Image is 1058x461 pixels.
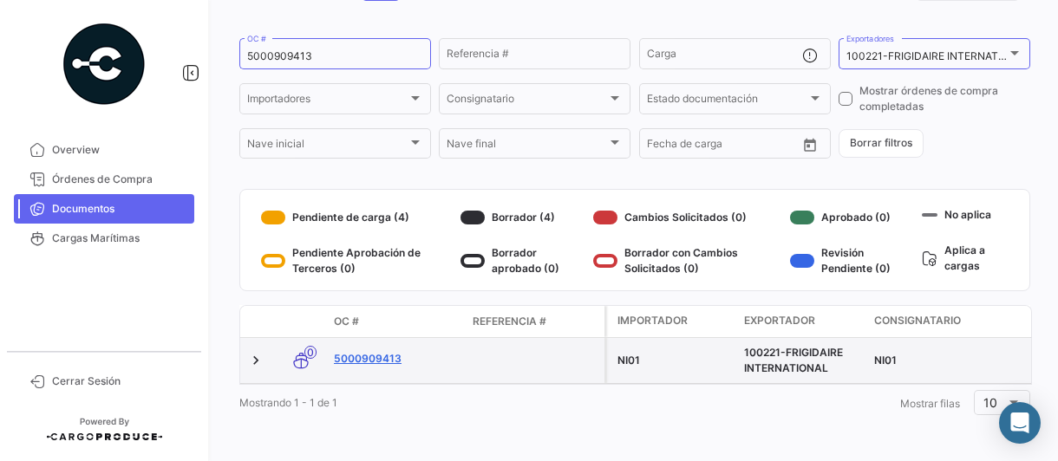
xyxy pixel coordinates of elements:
[593,204,783,231] div: Cambios Solicitados (0)
[859,83,1030,114] span: Mostrar órdenes de compra completadas
[460,245,586,276] div: Borrador aprobado (0)
[14,165,194,194] a: Órdenes de Compra
[261,204,454,231] div: Pendiente de carga (4)
[52,172,187,187] span: Órdenes de Compra
[473,314,546,329] span: Referencia #
[14,135,194,165] a: Overview
[61,21,147,107] img: powered-by.png
[460,204,586,231] div: Borrador (4)
[247,95,408,107] span: Importadores
[744,345,860,376] div: 100221-FRIGIDAIRE INTERNATIONAL
[797,132,823,158] button: Open calendar
[327,307,466,336] datatable-header-cell: OC #
[867,306,1041,337] datatable-header-cell: Consignatario
[617,353,730,368] div: NI01
[247,352,264,369] a: Expand/Collapse Row
[983,395,997,410] span: 10
[447,95,607,107] span: Consignatario
[790,245,915,276] div: Revisión Pendiente (0)
[52,142,187,158] span: Overview
[922,239,1009,276] div: Aplica a cargas
[261,245,454,276] div: Pendiente Aprobación de Terceros (0)
[52,373,187,389] span: Cerrar Sesión
[922,204,1009,225] div: No aplica
[52,230,187,246] span: Cargas Marítimas
[239,396,337,409] span: Mostrando 1 - 1 de 1
[447,140,607,153] span: Nave final
[999,402,1041,444] div: Abrir Intercom Messenger
[593,245,783,276] div: Borrador con Cambios Solicitados (0)
[900,397,960,410] span: Mostrar filas
[874,354,897,367] span: NI01
[647,140,678,153] input: Desde
[617,313,688,328] span: Importador
[334,351,459,367] a: 5000909413
[737,306,867,337] datatable-header-cell: Exportador
[744,313,815,328] span: Exportador
[790,204,915,231] div: Aprobado (0)
[607,306,737,337] datatable-header-cell: Importador
[304,346,317,359] span: 0
[14,224,194,253] a: Cargas Marítimas
[334,314,359,329] span: OC #
[846,49,1029,62] mat-select-trigger: 100221-FRIGIDAIRE INTERNATIONAL
[690,140,762,153] input: Hasta
[647,95,807,107] span: Estado documentación
[466,307,604,336] datatable-header-cell: Referencia #
[839,129,924,158] button: Borrar filtros
[874,313,961,328] span: Consignatario
[52,201,187,217] span: Documentos
[14,194,194,224] a: Documentos
[275,315,327,328] datatable-header-cell: Modo de Transporte
[247,140,408,153] span: Nave inicial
